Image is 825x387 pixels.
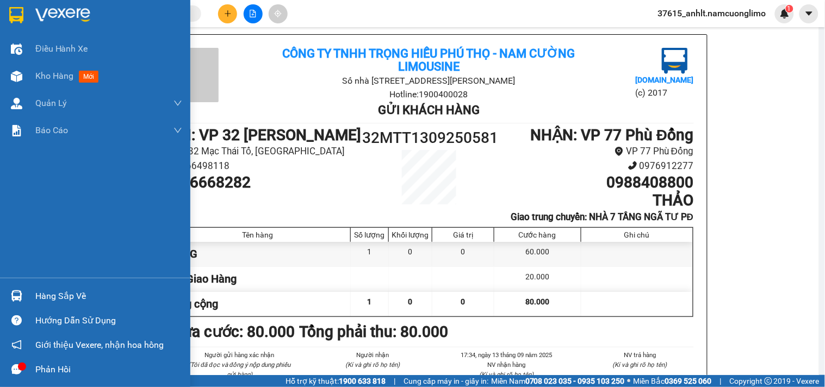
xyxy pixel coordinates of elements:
div: 0 [432,242,494,266]
img: logo-vxr [9,7,23,23]
span: mới [79,71,98,83]
span: Miền Bắc [634,375,712,387]
li: Người gửi hàng xác nhận [186,350,294,360]
li: 0866498118 [164,159,363,173]
span: | [720,375,722,387]
span: Kho hàng [35,71,73,81]
span: environment [615,147,624,156]
img: warehouse-icon [11,290,22,302]
li: NV trả hàng [586,350,694,360]
b: GỬI : VP 32 [PERSON_NAME] [164,126,362,144]
span: Quản Lý [35,96,67,110]
i: (Tôi đã đọc và đồng ý nộp dung phiếu gửi hàng) [188,361,290,378]
li: NV nhận hàng [453,360,561,370]
span: plus [224,10,232,17]
span: Miền Nam [491,375,625,387]
span: 1 [787,5,791,13]
span: caret-down [804,9,814,18]
h1: 0988408800 [495,173,693,192]
span: message [11,364,22,374]
div: Khối lượng [392,230,429,239]
i: (Kí và ghi rõ họ tên) [613,361,667,369]
div: Hướng dẫn sử dụng [35,313,182,329]
div: Giá trị [435,230,491,239]
h1: THẢO [495,191,693,210]
li: Hotline: 1900400028 [252,88,605,101]
strong: 0369 525 060 [665,377,712,385]
b: NHẬN : VP 77 Phù Đổng [530,126,693,144]
button: aim [269,4,288,23]
b: Công ty TNHH Trọng Hiếu Phú Thọ - Nam Cường Limousine [282,47,575,73]
b: Chưa cước : 80.000 [164,323,295,341]
strong: 0708 023 035 - 0935 103 250 [525,377,625,385]
li: (c) 2017 [635,86,693,99]
button: caret-down [799,4,818,23]
h1: HẢI [164,191,363,210]
b: [DOMAIN_NAME] [635,76,693,84]
div: 20.000 [494,267,581,291]
span: 1 [368,297,372,306]
span: ⚪️ [628,379,631,383]
div: 60.000 [494,242,581,266]
div: Hàng sắp về [35,288,182,304]
div: Phí Giao Hàng [165,267,351,291]
div: 1 [351,242,389,266]
img: logo.jpg [662,48,688,74]
img: icon-new-feature [780,9,790,18]
span: aim [274,10,282,17]
div: Cước hàng [497,230,578,239]
span: question-circle [11,315,22,326]
div: Tên hàng [168,230,348,239]
div: 0 [389,242,432,266]
button: file-add [244,4,263,23]
span: | [394,375,395,387]
div: Phản hồi [35,361,182,378]
span: down [173,126,182,135]
div: HÀNG [165,242,351,266]
li: Người nhận [319,350,427,360]
div: Ghi chú [584,230,690,239]
li: VP 77 Phù Đổng [495,144,693,159]
i: (Kí và ghi rõ họ tên) [346,361,400,369]
span: 0 [408,297,413,306]
h1: 32MTT1309250581 [363,126,495,150]
b: Giao trung chuyển: NHÀ 7 TẦNG NGÃ TƯ PĐ [511,211,693,222]
span: notification [11,340,22,350]
button: plus [218,4,237,23]
img: warehouse-icon [11,43,22,55]
i: (Kí và ghi rõ họ tên) [479,371,534,378]
strong: 1900 633 818 [339,377,386,385]
li: 0976912277 [495,159,693,173]
li: Số 32 Mạc Thái Tổ, [GEOGRAPHIC_DATA] [164,144,363,159]
span: file-add [249,10,257,17]
span: Tổng cộng [168,297,219,310]
li: Số nhà [STREET_ADDRESS][PERSON_NAME] [252,74,605,88]
span: phone [628,161,637,170]
img: solution-icon [11,125,22,136]
span: 37615_anhlt.namcuonglimo [649,7,775,20]
div: Số lượng [353,230,386,239]
span: down [173,99,182,108]
span: Hỗ trợ kỹ thuật: [286,375,386,387]
span: copyright [765,377,772,385]
span: Giới thiệu Vexere, nhận hoa hồng [35,338,164,352]
span: 0 [461,297,466,306]
h1: 0966668282 [164,173,363,192]
li: 17:34, ngày 13 tháng 09 năm 2025 [453,350,561,360]
img: warehouse-icon [11,71,22,82]
span: Điều hành xe [35,42,88,55]
span: Báo cáo [35,123,68,137]
span: 80.000 [525,297,549,306]
span: Cung cấp máy in - giấy in: [404,375,488,387]
sup: 1 [786,5,793,13]
b: Gửi khách hàng [378,103,480,117]
b: Tổng phải thu: 80.000 [300,323,449,341]
img: warehouse-icon [11,98,22,109]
